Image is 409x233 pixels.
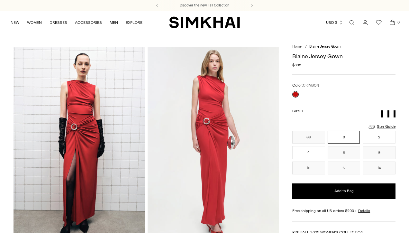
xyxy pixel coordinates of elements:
[303,83,319,88] span: CRIMSON
[292,82,319,89] label: Color:
[345,16,358,29] a: Open search modal
[292,53,395,59] h1: Blaine Jersey Gown
[358,208,370,214] a: Details
[305,44,307,50] div: /
[50,15,67,30] a: DRESSES
[292,44,395,50] nav: breadcrumbs
[368,123,395,131] a: Size Guide
[363,162,395,174] button: 14
[372,16,385,29] a: Wishlist
[328,162,360,174] button: 12
[292,162,325,174] button: 10
[328,146,360,159] button: 6
[386,16,399,29] a: Open cart modal
[292,208,395,214] div: Free shipping on all US orders $200+
[292,146,325,159] button: 4
[126,15,142,30] a: EXPLORE
[11,15,19,30] a: NEW
[292,108,303,114] label: Size:
[27,15,42,30] a: WOMEN
[110,15,118,30] a: MEN
[301,109,303,113] span: 0
[169,16,240,29] a: SIMKHAI
[292,131,325,144] button: 00
[363,131,395,144] button: 2
[359,16,372,29] a: Go to the account page
[292,44,302,49] a: Home
[292,62,301,68] span: $895
[309,44,341,49] span: Blaine Jersey Gown
[326,15,343,30] button: USD $
[328,131,360,144] button: 0
[395,19,401,25] span: 0
[75,15,102,30] a: ACCESSORIES
[292,183,395,199] button: Add to Bag
[334,188,354,194] span: Add to Bag
[363,146,395,159] button: 8
[180,3,229,8] a: Discover the new Fall Collection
